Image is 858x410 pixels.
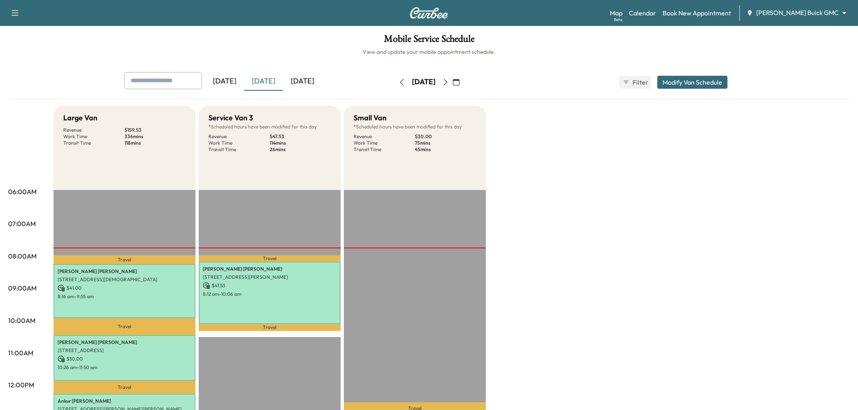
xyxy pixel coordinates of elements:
p: 45 mins [415,146,476,153]
p: 10:26 am - 11:50 am [58,364,191,371]
p: Revenue [208,133,270,140]
p: Travel [54,381,195,394]
p: Travel [54,318,195,335]
p: $ 47.53 [270,133,331,140]
a: Calendar [629,8,656,18]
button: Filter [619,76,651,89]
p: 12:00PM [8,380,34,390]
p: [PERSON_NAME] [PERSON_NAME] [203,266,337,272]
h6: View and update your mobile appointment schedule. [8,48,850,56]
h1: Mobile Service Schedule [8,34,850,48]
p: $ 159.53 [124,127,186,133]
p: Revenue [354,133,415,140]
p: 10:00AM [8,316,35,325]
span: [PERSON_NAME] Buick GMC [756,8,839,17]
a: Book New Appointment [663,8,731,18]
div: [DATE] [283,72,322,91]
p: [STREET_ADDRESS][PERSON_NAME] [203,274,337,280]
p: [PERSON_NAME] [PERSON_NAME] [58,339,191,346]
p: 8:16 am - 9:55 am [58,293,191,300]
h5: Small Van [354,112,386,124]
span: Filter [633,77,647,87]
p: [STREET_ADDRESS] [58,347,191,354]
p: [STREET_ADDRESS][DEMOGRAPHIC_DATA] [58,276,191,283]
p: 8:12 am - 10:06 am [203,291,337,297]
p: 118 mins [124,140,186,146]
p: 11:00AM [8,348,33,358]
p: Travel [54,255,195,264]
div: [DATE] [412,77,435,87]
button: Modify Van Schedule [657,76,727,89]
h5: Service Van 3 [208,112,253,124]
p: 336 mins [124,133,186,140]
p: 09:00AM [8,283,36,293]
p: Transit Time [354,146,415,153]
p: 114 mins [270,140,331,146]
p: Scheduled hours have been modified for this day [354,124,476,130]
div: [DATE] [244,72,283,91]
p: 06:00AM [8,187,36,196]
p: Scheduled hours have been modified for this day [208,124,331,130]
p: 08:00AM [8,251,36,261]
p: [PERSON_NAME] [PERSON_NAME] [58,268,191,275]
p: Work Time [63,133,124,140]
a: MapBeta [610,8,622,18]
p: $ 30.00 [415,133,476,140]
p: Travel [199,255,341,262]
p: Revenue [63,127,124,133]
p: 26 mins [270,146,331,153]
p: Work Time [354,140,415,146]
p: 75 mins [415,140,476,146]
p: Transit Time [63,140,124,146]
p: $ 47.53 [203,282,337,289]
img: Curbee Logo [410,7,448,19]
h5: Large Van [63,112,97,124]
p: 07:00AM [8,219,36,228]
p: $ 30.00 [58,355,191,363]
p: Travel [199,324,341,331]
p: Work Time [208,140,270,146]
p: Transit Time [208,146,270,153]
div: Beta [614,17,622,23]
div: [DATE] [205,72,244,91]
p: $ 41.00 [58,284,191,292]
p: Ankur [PERSON_NAME] [58,398,191,404]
